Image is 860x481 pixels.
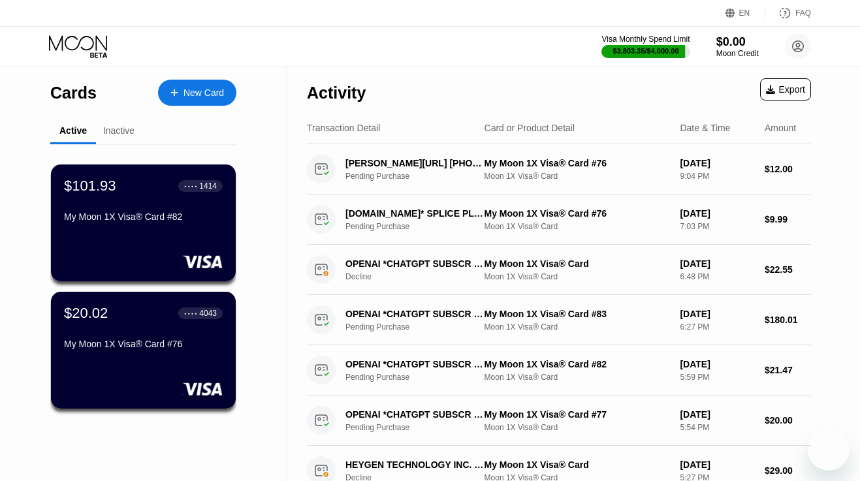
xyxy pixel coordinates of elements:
div: Pending Purchase [345,322,496,332]
div: OPENAI *CHATGPT SUBSCR [PHONE_NUMBER] US [345,309,485,319]
div: OPENAI *CHATGPT SUBSCR [PHONE_NUMBER] IE [345,258,485,269]
div: Amount [765,123,796,133]
div: Transaction Detail [307,123,380,133]
div: 4043 [199,309,217,318]
div: OPENAI *CHATGPT SUBSCR [PHONE_NUMBER] USPending PurchaseMy Moon 1X Visa® Card #83Moon 1X Visa® Ca... [307,295,811,345]
div: My Moon 1X Visa® Card [485,258,670,269]
div: New Card [183,87,224,99]
div: EN [725,7,765,20]
div: $20.02● ● ● ●4043My Moon 1X Visa® Card #76 [51,292,236,409]
div: My Moon 1X Visa® Card #76 [64,339,223,349]
div: Pending Purchase [345,373,496,382]
div: My Moon 1X Visa® Card #82 [485,359,670,369]
div: Visa Monthly Spend Limit$3,803.35/$4,000.00 [601,35,690,58]
div: My Moon 1X Visa® Card #76 [485,158,670,168]
div: [DATE] [680,158,754,168]
div: Moon 1X Visa® Card [485,222,670,231]
div: ● ● ● ● [184,184,197,188]
div: FAQ [795,8,811,18]
div: [PERSON_NAME][URL] [PHONE_NUMBER] AU [345,158,485,168]
div: [PERSON_NAME][URL] [PHONE_NUMBER] AUPending PurchaseMy Moon 1X Visa® Card #76Moon 1X Visa® Card[D... [307,144,811,194]
div: Moon 1X Visa® Card [485,373,670,382]
div: $20.00 [765,415,811,426]
div: ● ● ● ● [184,311,197,315]
div: Pending Purchase [345,423,496,432]
div: OPENAI *CHATGPT SUBSCR [PHONE_NUMBER] US [345,409,485,420]
div: Activity [307,84,366,102]
div: Pending Purchase [345,172,496,181]
div: OPENAI *CHATGPT SUBSCR [PHONE_NUMBER] IEDeclineMy Moon 1X Visa® CardMoon 1X Visa® Card[DATE]6:48 ... [307,245,811,295]
div: Moon 1X Visa® Card [485,272,670,281]
div: New Card [158,80,236,106]
div: [DATE] [680,359,754,369]
div: 5:54 PM [680,423,754,432]
div: My Moon 1X Visa® Card [485,459,670,470]
div: OPENAI *CHATGPT SUBSCR [PHONE_NUMBER] USPending PurchaseMy Moon 1X Visa® Card #77Moon 1X Visa® Ca... [307,396,811,446]
div: Moon 1X Visa® Card [485,322,670,332]
div: 7:03 PM [680,222,754,231]
div: Active [59,125,87,136]
div: Decline [345,272,496,281]
div: Pending Purchase [345,222,496,231]
div: 1414 [199,181,217,191]
div: 9:04 PM [680,172,754,181]
div: [DATE] [680,258,754,269]
div: [DOMAIN_NAME]* SPLICE PLA [PHONE_NUMBER] USPending PurchaseMy Moon 1X Visa® Card #76Moon 1X Visa®... [307,194,811,245]
div: Visa Monthly Spend Limit [601,35,690,44]
div: OPENAI *CHATGPT SUBSCR [PHONE_NUMBER] IE [345,359,485,369]
div: $0.00Moon Credit [716,35,759,58]
div: [DATE] [680,459,754,470]
div: [DATE] [680,309,754,319]
div: Inactive [103,125,135,136]
div: 6:27 PM [680,322,754,332]
div: $9.99 [765,214,811,225]
div: My Moon 1X Visa® Card #83 [485,309,670,319]
div: 6:48 PM [680,272,754,281]
div: Export [760,78,811,101]
div: Cards [50,84,97,102]
div: Moon Credit [716,49,759,58]
div: Date & Time [680,123,730,133]
div: Moon 1X Visa® Card [485,423,670,432]
div: $12.00 [765,164,811,174]
div: [DATE] [680,208,754,219]
div: [DOMAIN_NAME]* SPLICE PLA [PHONE_NUMBER] US [345,208,485,219]
div: My Moon 1X Visa® Card #77 [485,409,670,420]
div: Moon 1X Visa® Card [485,172,670,181]
div: OPENAI *CHATGPT SUBSCR [PHONE_NUMBER] IEPending PurchaseMy Moon 1X Visa® Card #82Moon 1X Visa® Ca... [307,345,811,396]
div: $101.93 [64,178,116,194]
iframe: Кнопка запуска окна обмена сообщениями [808,429,850,471]
div: Card or Product Detail [485,123,575,133]
div: FAQ [765,7,811,20]
div: $180.01 [765,315,811,325]
div: $21.47 [765,365,811,375]
div: EN [739,8,750,18]
div: $29.00 [765,465,811,476]
div: [DATE] [680,409,754,420]
div: My Moon 1X Visa® Card #76 [485,208,670,219]
div: $3,803.35 / $4,000.00 [613,47,679,55]
div: $22.55 [765,264,811,275]
div: Export [766,84,805,95]
div: $101.93● ● ● ●1414My Moon 1X Visa® Card #82 [51,164,236,281]
div: $0.00 [716,35,759,49]
div: My Moon 1X Visa® Card #82 [64,211,223,222]
div: HEYGEN TECHNOLOGY INC. [PHONE_NUMBER] US [345,459,485,470]
div: $20.02 [64,305,108,322]
div: 5:59 PM [680,373,754,382]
